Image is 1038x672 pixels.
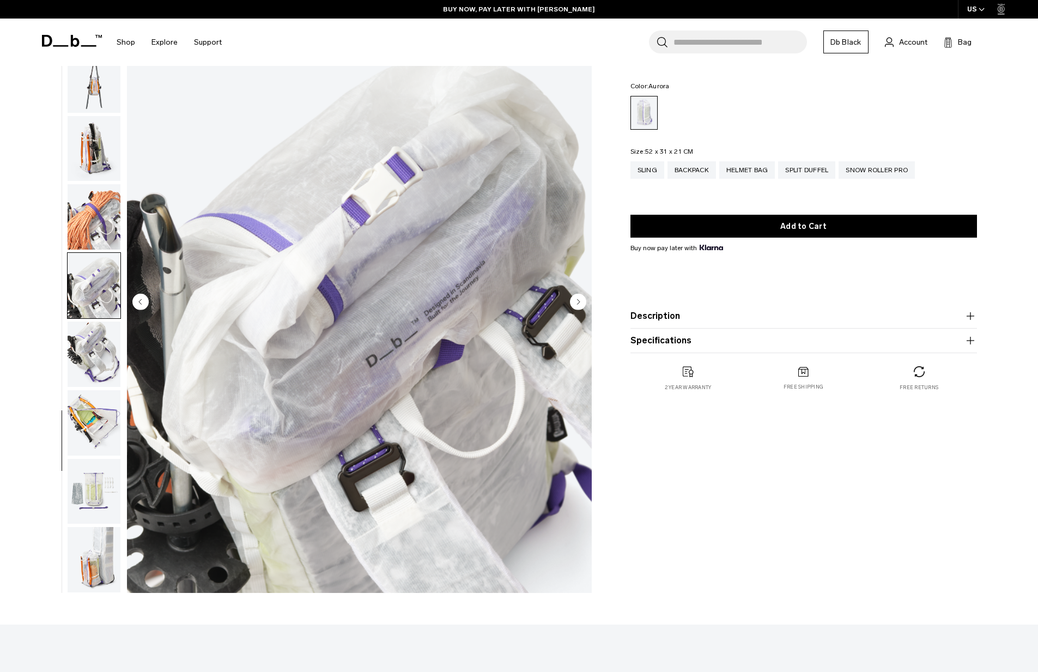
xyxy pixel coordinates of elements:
button: Weigh_Lighter_Backpack_25L_11.png [67,184,121,250]
img: Weigh_Lighter_Backpack_25L_16.png [68,527,120,592]
img: Weigh_Lighter_Backpack_25L_10.png [68,116,120,181]
p: 2 year warranty [665,384,712,391]
img: {"height" => 20, "alt" => "Klarna"} [700,245,723,250]
p: Free shipping [784,383,823,391]
img: Weigh_Lighter_Backpack_25L_9.png [68,47,120,113]
button: Previous slide [132,293,149,312]
button: Next slide [570,293,586,312]
span: Buy now pay later with [630,243,723,253]
a: Support [194,23,222,62]
button: Weigh_Lighter_Backpack_25L_16.png [67,526,121,593]
img: Weigh_Lighter_Backpack_25L_15.png [68,459,120,524]
button: Weigh_Lighter_Backpack_25L_14.png [67,390,121,456]
li: 14 / 18 [127,13,592,593]
nav: Main Navigation [108,19,230,66]
button: Weigh_Lighter_Backpack_25L_13.png [67,321,121,388]
a: Sling [630,161,664,179]
button: Weigh_Lighter_Backpack_25L_10.png [67,116,121,182]
a: Shop [117,23,135,62]
span: Account [899,37,927,48]
button: Add to Cart [630,215,977,238]
span: Aurora [648,82,670,90]
a: Split Duffel [778,161,835,179]
img: Weigh_Lighter_Backpack_25L_14.png [68,390,120,456]
button: Weigh_Lighter_Backpack_25L_9.png [67,47,121,113]
button: Weigh_Lighter_Backpack_25L_12.png [67,252,121,319]
a: Db Black [823,31,869,53]
button: Bag [944,35,972,49]
a: Snow Roller Pro [839,161,915,179]
button: Specifications [630,334,977,347]
a: Helmet Bag [719,161,775,179]
img: Weigh_Lighter_Backpack_25L_12.png [127,13,592,593]
a: Backpack [667,161,716,179]
legend: Color: [630,83,670,89]
a: Account [885,35,927,49]
a: BUY NOW, PAY LATER WITH [PERSON_NAME] [443,4,595,14]
img: Weigh_Lighter_Backpack_25L_13.png [68,322,120,387]
a: Aurora [630,96,658,130]
img: Weigh_Lighter_Backpack_25L_11.png [68,184,120,250]
img: Weigh_Lighter_Backpack_25L_12.png [68,253,120,318]
legend: Size: [630,148,694,155]
button: Description [630,310,977,323]
button: Weigh_Lighter_Backpack_25L_15.png [67,458,121,525]
p: Free returns [900,384,938,391]
span: 52 x 31 x 21 CM [645,148,694,155]
span: Bag [958,37,972,48]
a: Explore [151,23,178,62]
